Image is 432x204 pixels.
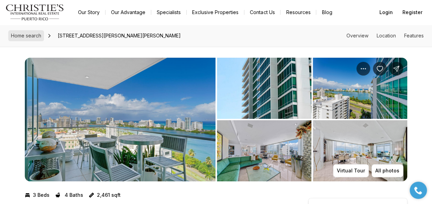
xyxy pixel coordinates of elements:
button: All photos [372,164,403,177]
button: Virtual Tour [333,164,369,177]
p: 3 Beds [33,192,49,198]
a: Exclusive Properties [187,8,244,17]
a: Our Advantage [106,8,151,17]
button: 4 Baths [55,190,83,201]
button: Share Property: 555 MONSERRATE ST #1404 [389,62,403,76]
button: Contact Us [244,8,280,17]
a: Our Story [73,8,105,17]
button: View image gallery [217,58,311,119]
li: 1 of 7 [25,58,215,181]
button: View image gallery [313,120,407,181]
div: Listing Photos [25,58,407,181]
span: Register [402,10,422,15]
p: 4 Baths [65,192,83,198]
span: Home search [11,33,41,38]
nav: Page section menu [346,33,424,38]
a: Home search [8,30,44,41]
button: View image gallery [217,120,311,181]
button: Login [375,5,397,19]
button: Property options [356,62,370,76]
img: logo [5,4,64,21]
a: Skip to: Features [404,33,424,38]
button: Register [398,5,427,19]
p: 2,461 sqft [97,192,121,198]
span: [STREET_ADDRESS][PERSON_NAME][PERSON_NAME] [55,30,184,41]
span: Login [379,10,393,15]
a: Resources [280,8,316,17]
a: Skip to: Overview [346,33,368,38]
button: View image gallery [313,58,407,119]
a: Specialists [151,8,186,17]
a: Skip to: Location [377,33,396,38]
a: Blog [316,8,337,17]
button: Save Property: 555 MONSERRATE ST #1404 [373,62,387,76]
p: Virtual Tour [337,168,365,173]
p: All photos [375,168,399,173]
li: 2 of 7 [217,58,408,181]
button: View image gallery [25,58,215,181]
